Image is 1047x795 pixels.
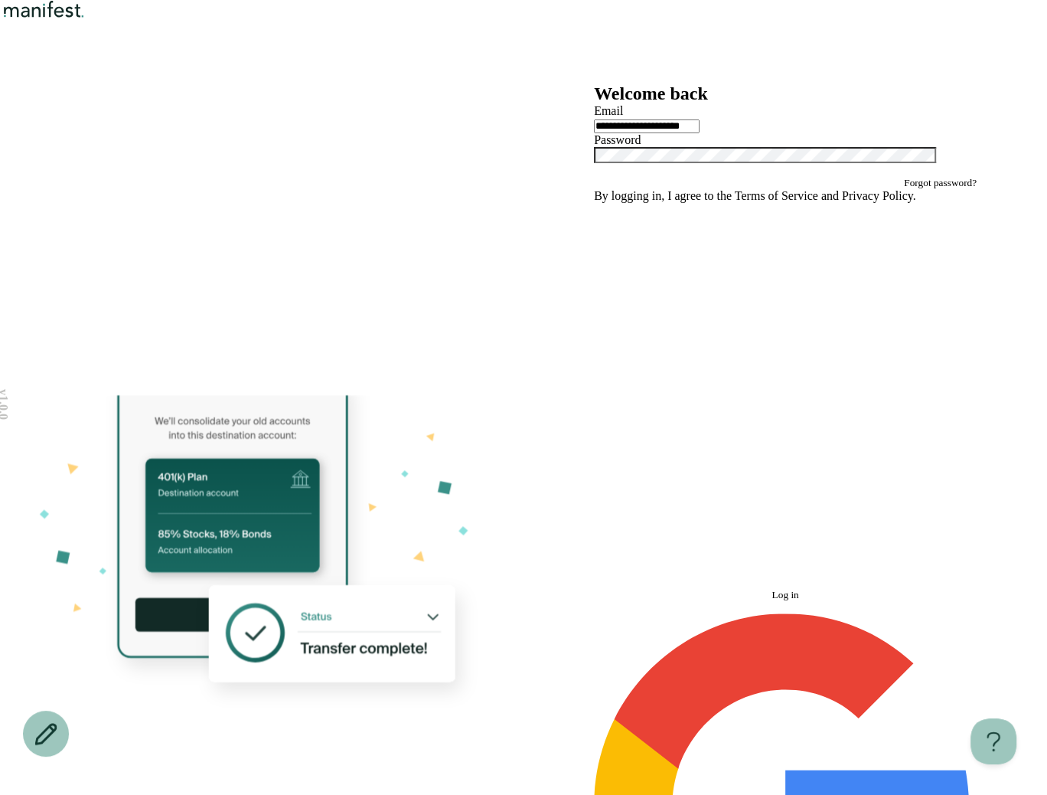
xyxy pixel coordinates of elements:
[735,189,818,202] a: Terms of Service
[904,177,977,188] span: Forgot password?
[594,189,977,203] p: By logging in, I agree to the and .
[594,133,641,146] label: Password
[594,203,977,601] button: Log in
[842,189,913,202] a: Privacy Policy
[904,177,977,189] button: Forgot password?
[594,83,977,104] h2: Welcome back
[594,104,623,117] label: Email
[970,718,1016,764] iframe: Toggle Customer Support
[771,589,798,600] span: Log in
